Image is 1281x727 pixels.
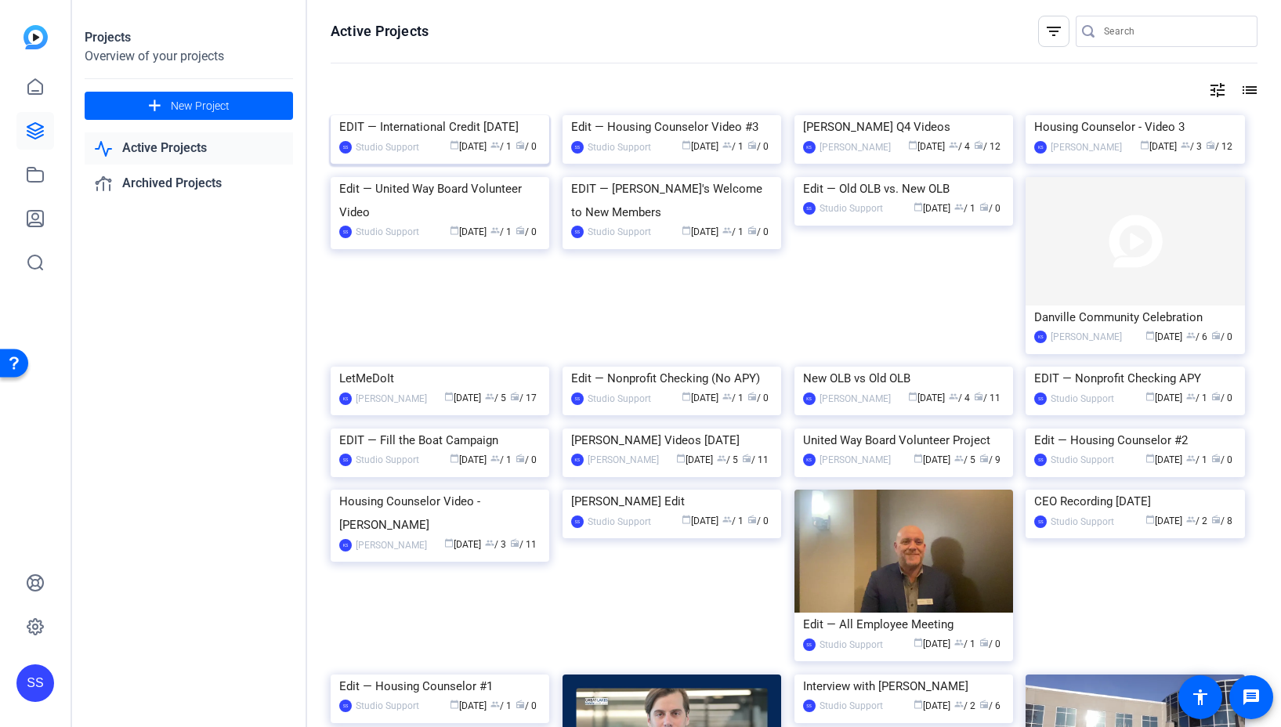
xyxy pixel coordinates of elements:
[571,115,773,139] div: Edit — Housing Counselor Video #3
[1051,391,1114,407] div: Studio Support
[1034,141,1047,154] div: KS
[803,675,1004,698] div: Interview with [PERSON_NAME]
[85,28,293,47] div: Projects
[908,392,917,401] span: calendar_today
[485,392,506,403] span: / 5
[722,226,744,237] span: / 1
[1211,454,1221,463] span: radio
[356,391,427,407] div: [PERSON_NAME]
[803,638,816,651] div: SS
[682,392,691,401] span: calendar_today
[954,454,964,463] span: group
[747,140,757,150] span: radio
[571,392,584,405] div: SS
[747,515,757,524] span: radio
[1051,329,1122,345] div: [PERSON_NAME]
[914,638,950,649] span: [DATE]
[747,141,769,152] span: / 0
[1051,514,1114,530] div: Studio Support
[954,203,975,214] span: / 1
[803,141,816,154] div: KS
[803,700,816,712] div: SS
[588,452,659,468] div: [PERSON_NAME]
[914,638,923,647] span: calendar_today
[571,226,584,238] div: SS
[908,141,945,152] span: [DATE]
[444,538,454,548] span: calendar_today
[1051,139,1122,155] div: [PERSON_NAME]
[571,141,584,154] div: SS
[1034,515,1047,528] div: SS
[339,141,352,154] div: SS
[85,47,293,66] div: Overview of your projects
[914,454,950,465] span: [DATE]
[356,698,419,714] div: Studio Support
[1034,306,1236,329] div: Danville Community Celebration
[1044,22,1063,41] mat-icon: filter_list
[682,515,718,526] span: [DATE]
[914,203,950,214] span: [DATE]
[747,515,769,526] span: / 0
[747,226,757,235] span: radio
[1140,140,1149,150] span: calendar_today
[820,452,891,468] div: [PERSON_NAME]
[1140,141,1177,152] span: [DATE]
[516,700,537,711] span: / 0
[954,638,975,649] span: / 1
[682,141,718,152] span: [DATE]
[974,392,983,401] span: radio
[331,22,429,41] h1: Active Projects
[1104,22,1245,41] input: Search
[914,700,923,709] span: calendar_today
[24,25,48,49] img: blue-gradient.svg
[820,201,883,216] div: Studio Support
[145,96,165,116] mat-icon: add
[1145,331,1155,340] span: calendar_today
[1145,515,1182,526] span: [DATE]
[490,140,500,150] span: group
[742,454,751,463] span: radio
[1034,454,1047,466] div: SS
[803,392,816,405] div: KS
[1211,392,1221,401] span: radio
[747,226,769,237] span: / 0
[450,700,487,711] span: [DATE]
[450,140,459,150] span: calendar_today
[1242,688,1261,707] mat-icon: message
[1186,515,1196,524] span: group
[490,226,500,235] span: group
[450,700,459,709] span: calendar_today
[1181,141,1202,152] span: / 3
[717,454,738,465] span: / 5
[803,202,816,215] div: SS
[490,700,512,711] span: / 1
[676,454,713,465] span: [DATE]
[571,454,584,466] div: KS
[571,177,773,224] div: EDIT — [PERSON_NAME]'s Welcome to New Members
[1211,392,1232,403] span: / 0
[747,392,769,403] span: / 0
[682,226,691,235] span: calendar_today
[85,92,293,120] button: New Project
[510,392,519,401] span: radio
[1211,331,1232,342] span: / 0
[722,392,732,401] span: group
[908,140,917,150] span: calendar_today
[1145,392,1155,401] span: calendar_today
[722,515,744,526] span: / 1
[1181,140,1190,150] span: group
[742,454,769,465] span: / 11
[1145,454,1182,465] span: [DATE]
[339,177,541,224] div: Edit — United Way Board Volunteer Video
[1034,429,1236,452] div: Edit — Housing Counselor #2
[1186,454,1207,465] span: / 1
[516,454,525,463] span: radio
[1034,331,1047,343] div: KS
[1211,515,1232,526] span: / 8
[1186,515,1207,526] span: / 2
[974,141,1001,152] span: / 12
[1206,141,1232,152] span: / 12
[510,539,537,550] span: / 11
[485,392,494,401] span: group
[571,490,773,513] div: [PERSON_NAME] Edit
